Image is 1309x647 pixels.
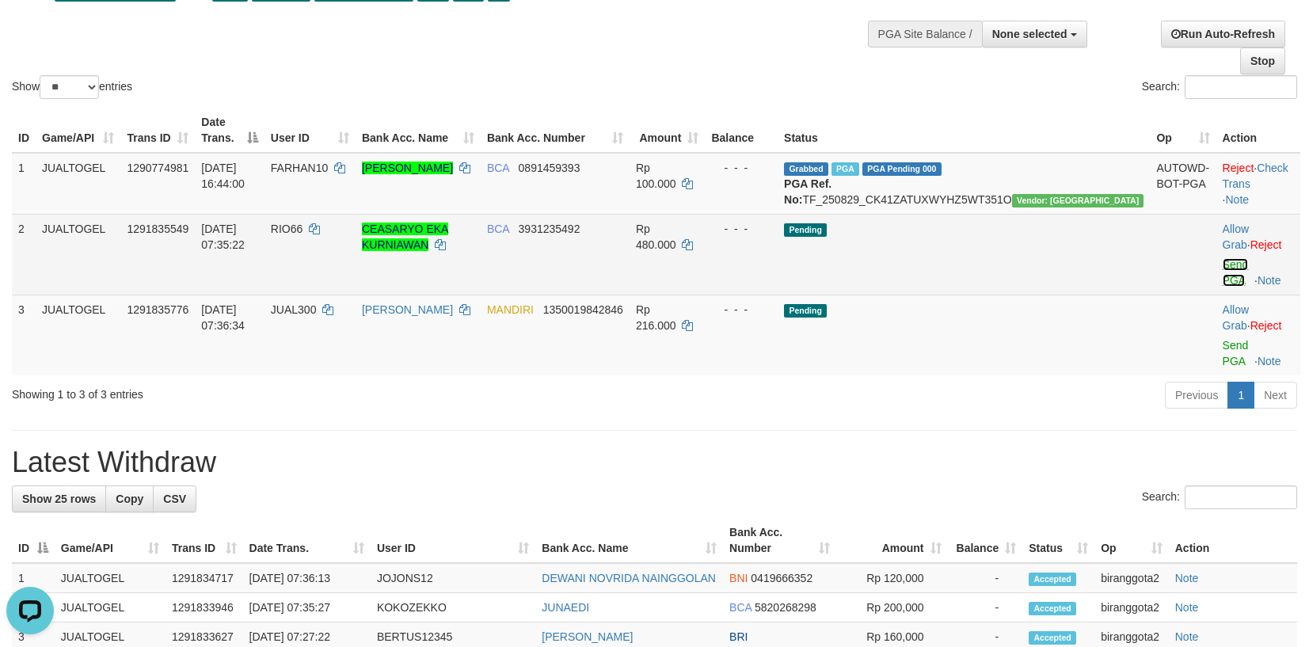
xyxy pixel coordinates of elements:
td: JUALTOGEL [36,295,120,375]
span: Accepted [1029,573,1076,586]
th: Amount: activate to sort column ascending [836,518,948,563]
a: Note [1258,274,1281,287]
span: Accepted [1029,631,1076,645]
th: Date Trans.: activate to sort column ascending [243,518,371,563]
button: Open LiveChat chat widget [6,6,54,54]
a: JUNAEDI [542,601,589,614]
a: Reject [1250,319,1282,332]
td: Rp 200,000 [836,593,948,622]
a: Allow Grab [1223,223,1249,251]
a: Note [1175,572,1199,584]
td: · [1216,295,1300,375]
span: 1291835549 [127,223,188,235]
span: Copy 5820268298 to clipboard [755,601,816,614]
th: Game/API: activate to sort column ascending [36,108,120,153]
select: Showentries [40,75,99,99]
span: Copy [116,493,143,505]
td: biranggota2 [1094,593,1169,622]
th: Balance [705,108,778,153]
th: User ID: activate to sort column ascending [264,108,356,153]
th: Op: activate to sort column ascending [1150,108,1216,153]
td: 2 [12,214,36,295]
a: Copy [105,485,154,512]
a: CEASARYO EKA KURNIAWAN [362,223,448,251]
label: Search: [1142,75,1297,99]
a: DEWANI NOVRIDA NAINGGOLAN [542,572,716,584]
b: PGA Ref. No: [784,177,831,206]
button: None selected [982,21,1087,48]
label: Show entries [12,75,132,99]
a: Send PGA [1223,339,1249,367]
a: Allow Grab [1223,303,1249,332]
div: Showing 1 to 3 of 3 entries [12,380,534,402]
span: [DATE] 16:44:00 [201,162,245,190]
a: CSV [153,485,196,512]
td: KOKOZEKKO [371,593,535,622]
th: Status: activate to sort column ascending [1022,518,1094,563]
td: 1291834717 [166,563,243,593]
span: [DATE] 07:35:22 [201,223,245,251]
span: BCA [487,162,509,174]
span: [DATE] 07:36:34 [201,303,245,332]
td: JUALTOGEL [55,563,166,593]
th: Amount: activate to sort column ascending [630,108,705,153]
span: Accepted [1029,602,1076,615]
span: JUAL300 [271,303,317,316]
span: BCA [729,601,752,614]
div: - - - [711,221,771,237]
a: Run Auto-Refresh [1161,21,1285,48]
div: - - - [711,302,771,318]
input: Search: [1185,75,1297,99]
a: [PERSON_NAME] [362,303,453,316]
a: Check Trans [1223,162,1288,190]
td: Rp 120,000 [836,563,948,593]
a: Note [1175,630,1199,643]
td: 1291833946 [166,593,243,622]
td: [DATE] 07:36:13 [243,563,371,593]
td: 1 [12,153,36,215]
span: FARHAN10 [271,162,328,174]
th: Action [1216,108,1300,153]
th: Status [778,108,1150,153]
span: · [1223,303,1250,332]
a: Stop [1240,48,1285,74]
a: Send PGA [1223,258,1249,287]
div: PGA Site Balance / [868,21,982,48]
th: Action [1169,518,1297,563]
td: 1 [12,563,55,593]
td: JUALTOGEL [55,593,166,622]
span: Rp 480.000 [636,223,676,251]
th: Game/API: activate to sort column ascending [55,518,166,563]
span: PGA Pending [862,162,942,176]
span: Marked by biranggota2 [831,162,859,176]
h1: Latest Withdraw [12,447,1297,478]
th: ID: activate to sort column descending [12,518,55,563]
td: JUALTOGEL [36,153,120,215]
td: 3 [12,295,36,375]
td: TF_250829_CK41ZATUXWYHZ5WT351O [778,153,1150,215]
th: Bank Acc. Name: activate to sort column ascending [535,518,723,563]
th: Balance: activate to sort column ascending [948,518,1023,563]
td: · · [1216,153,1300,215]
td: - [948,563,1023,593]
a: Show 25 rows [12,485,106,512]
td: [DATE] 07:35:27 [243,593,371,622]
td: · [1216,214,1300,295]
span: Copy 0419666352 to clipboard [751,572,812,584]
span: Rp 100.000 [636,162,676,190]
td: AUTOWD-BOT-PGA [1150,153,1216,215]
span: · [1223,223,1250,251]
span: MANDIRI [487,303,534,316]
span: Show 25 rows [22,493,96,505]
th: Bank Acc. Number: activate to sort column ascending [481,108,630,153]
a: [PERSON_NAME] [542,630,633,643]
a: Reject [1250,238,1282,251]
th: Trans ID: activate to sort column ascending [166,518,243,563]
a: Note [1226,193,1250,206]
label: Search: [1142,485,1297,509]
th: Trans ID: activate to sort column ascending [120,108,195,153]
input: Search: [1185,485,1297,509]
a: Previous [1165,382,1228,409]
a: Note [1258,355,1281,367]
span: Copy 3931235492 to clipboard [519,223,580,235]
